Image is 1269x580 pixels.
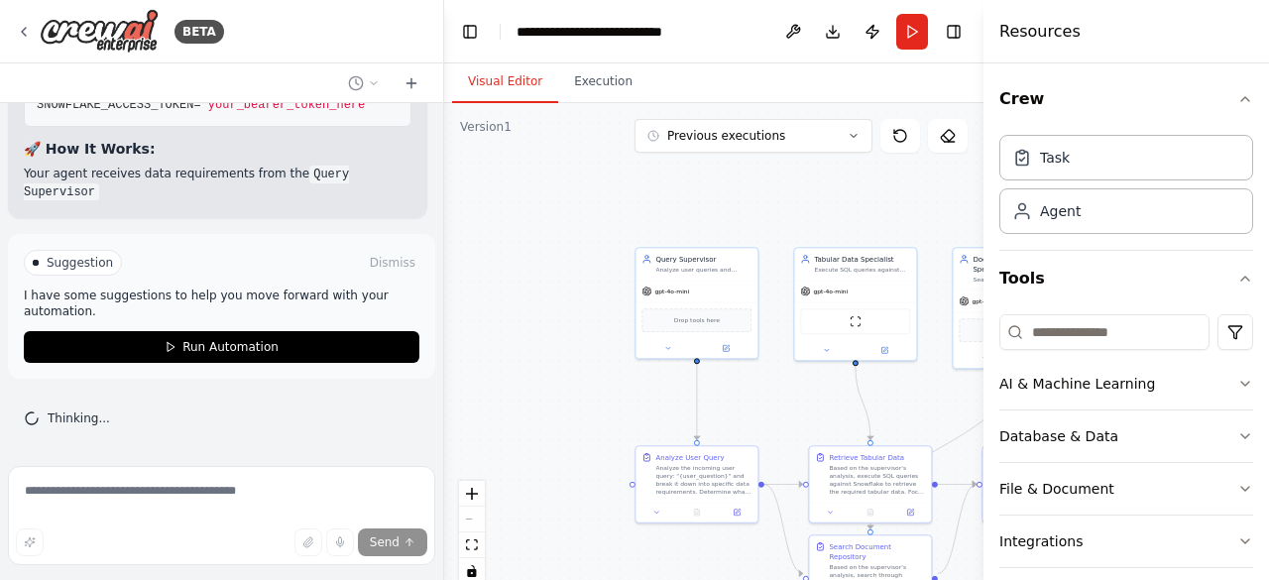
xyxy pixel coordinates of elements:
[940,18,968,46] button: Hide right sidebar
[460,119,512,135] div: Version 1
[47,255,113,271] span: Suggestion
[999,426,1118,446] div: Database & Data
[370,534,400,550] span: Send
[1040,148,1070,168] div: Task
[452,61,558,103] button: Visual Editor
[999,358,1253,409] button: AI & Machine Learning
[37,98,201,112] span: SNOWFLAKE_ACCESS_TOKEN=
[24,141,156,157] strong: 🚀 How It Works:
[182,339,279,355] span: Run Automation
[999,410,1253,462] button: Database & Data
[340,71,388,95] button: Switch to previous chat
[667,128,785,144] span: Previous executions
[674,315,720,325] span: Drop tools here
[999,463,1253,515] button: File & Document
[793,247,917,361] div: Tabular Data SpecialistExecute SQL queries against Snowflake via REST API to retrieve structured ...
[40,9,159,54] img: Logo
[294,528,322,556] button: Upload files
[865,364,1019,529] g: Edge from bfa4f386-b9dc-4f44-bd23-71adc7e835d1 to 5ccca69c-ed1c-4fd8-a287-9f2e0f25e39c
[999,374,1155,394] div: AI & Machine Learning
[973,276,1069,284] div: Search through documents stored in Snowflake to find relevant textual information, extract key in...
[813,288,848,295] span: gpt-4o-mini
[634,247,758,359] div: Query SupervisorAnalyze user queries and coordinate data retrieval by breaking down complex quest...
[972,297,1006,305] span: gpt-4o-mini
[973,254,1069,274] div: Document Search Specialist
[1040,201,1081,221] div: Agent
[999,251,1253,306] button: Tools
[24,165,411,200] li: Your agent receives data requirements from the
[764,479,803,578] g: Edge from a1a02be4-866f-4f5c-a85d-f8b9434ae70d to 5ccca69c-ed1c-4fd8-a287-9f2e0f25e39c
[396,71,427,95] button: Start a new chat
[326,528,354,556] button: Click to speak your automation idea
[952,247,1076,369] div: Document Search SpecialistSearch through documents stored in Snowflake to find relevant textual i...
[999,531,1083,551] div: Integrations
[558,61,648,103] button: Execution
[459,532,485,558] button: fit view
[48,410,110,426] span: Thinking...
[24,288,419,319] p: I have some suggestions to help you move forward with your automation.
[174,20,224,44] div: BETA
[366,253,419,273] button: Dismiss
[634,119,872,153] button: Previous executions
[201,98,373,112] span: "your_bearer_token_here"
[938,479,977,578] g: Edge from 5ccca69c-ed1c-4fd8-a287-9f2e0f25e39c to 658f2dc9-3011-4944-9e60-b1e8ced0f079
[999,516,1253,567] button: Integrations
[720,507,753,519] button: Open in side panel
[814,254,910,264] div: Tabular Data Specialist
[698,342,754,354] button: Open in side panel
[655,254,751,264] div: Query Supervisor
[808,445,932,522] div: Retrieve Tabular DataBased on the supervisor's analysis, execute SQL queries against Snowflake to...
[24,331,419,363] button: Run Automation
[829,541,925,561] div: Search Document Repository
[814,266,910,274] div: Execute SQL queries against Snowflake via REST API to retrieve structured campaign data. You can ...
[459,481,485,507] button: zoom in
[655,452,724,462] div: Analyze User Query
[24,166,349,201] code: Query Supervisor
[655,464,751,496] div: Analyze the incoming user query: "{user_question}" and break it down into specific data requireme...
[692,364,702,440] g: Edge from 7e2d3a03-28f5-459c-9262-305482cf6d6d to a1a02be4-866f-4f5c-a85d-f8b9434ae70d
[857,344,913,356] button: Open in side panel
[16,528,44,556] button: Improve this prompt
[655,266,751,274] div: Analyze user queries and coordinate data retrieval by breaking down complex questions into specif...
[999,479,1114,499] div: File & Document
[893,507,927,519] button: Open in side panel
[654,288,689,295] span: gpt-4o-mini
[999,127,1253,250] div: Crew
[676,507,718,519] button: No output available
[456,18,484,46] button: Hide left sidebar
[999,20,1081,44] h4: Resources
[850,507,891,519] button: No output available
[517,22,716,42] nav: breadcrumb
[764,479,803,489] g: Edge from a1a02be4-866f-4f5c-a85d-f8b9434ae70d to 67b46cdc-ccce-46bf-825d-a6e2ee9afd07
[850,315,862,327] img: ScrapeWebsiteTool
[851,366,875,440] g: Edge from 68759048-af60-4090-966f-9ef77d7e97c2 to 67b46cdc-ccce-46bf-825d-a6e2ee9afd07
[999,71,1253,127] button: Crew
[634,445,758,522] div: Analyze User QueryAnalyze the incoming user query: "{user_question}" and break it down into speci...
[938,479,977,489] g: Edge from 67b46cdc-ccce-46bf-825d-a6e2ee9afd07 to 658f2dc9-3011-4944-9e60-b1e8ced0f079
[829,464,925,496] div: Based on the supervisor's analysis, execute SQL queries against Snowflake to retrieve the require...
[358,528,427,556] button: Send
[829,452,904,462] div: Retrieve Tabular Data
